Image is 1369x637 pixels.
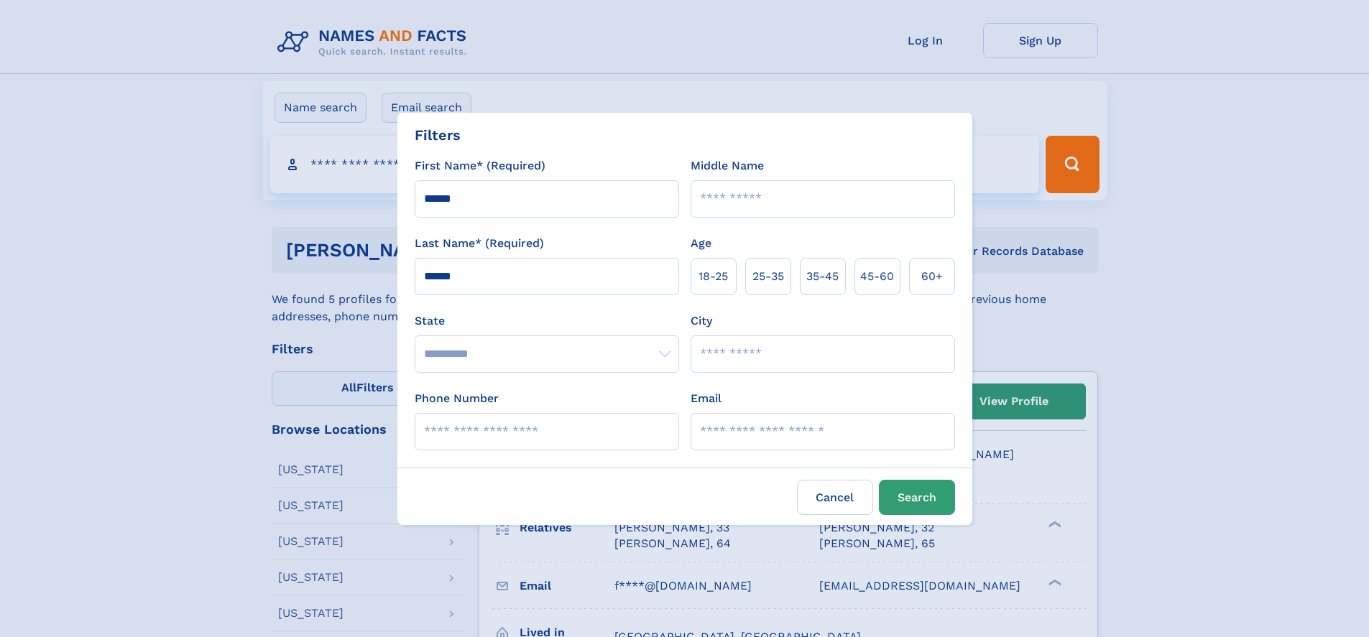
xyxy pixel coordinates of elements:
span: 35‑45 [806,268,839,285]
span: 18‑25 [699,268,728,285]
span: 45‑60 [860,268,894,285]
label: Cancel [797,480,873,515]
label: State [415,312,679,330]
span: 60+ [921,268,943,285]
label: Phone Number [415,390,499,407]
label: First Name* (Required) [415,157,545,175]
label: City [691,312,712,330]
label: Age [691,235,711,252]
label: Email [691,390,722,407]
label: Middle Name [691,157,764,175]
button: Search [879,480,955,515]
label: Last Name* (Required) [415,235,544,252]
div: Filters [415,124,461,146]
span: 25‑35 [752,268,784,285]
